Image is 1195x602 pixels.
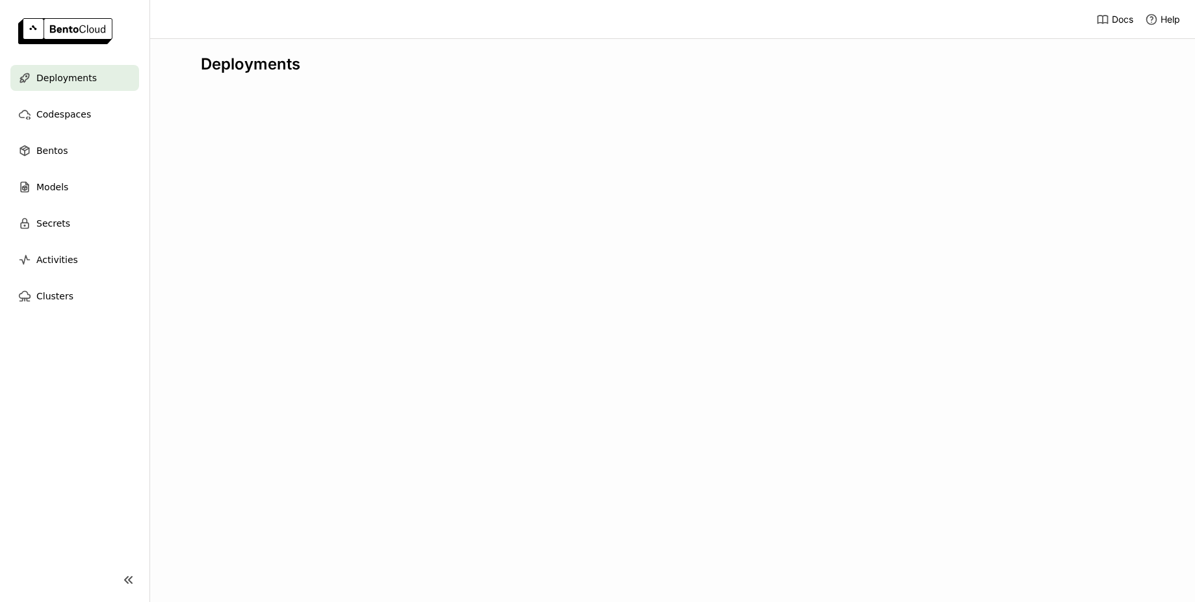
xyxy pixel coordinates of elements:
span: Help [1161,14,1180,25]
span: Codespaces [36,107,91,122]
span: Secrets [36,216,70,231]
span: Deployments [36,70,97,86]
img: logo [18,18,112,44]
span: Bentos [36,143,68,158]
span: Clusters [36,288,73,304]
a: Bentos [10,138,139,164]
span: Models [36,179,68,195]
a: Docs [1096,13,1133,26]
span: Activities [36,252,78,268]
div: Deployments [201,55,1144,74]
div: Help [1145,13,1180,26]
a: Clusters [10,283,139,309]
a: Secrets [10,210,139,236]
a: Models [10,174,139,200]
a: Activities [10,247,139,273]
span: Docs [1112,14,1133,25]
